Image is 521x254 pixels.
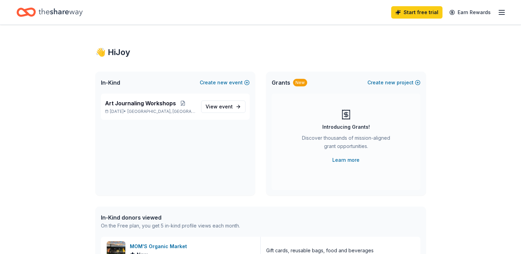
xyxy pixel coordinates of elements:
span: new [385,78,395,87]
a: Earn Rewards [445,6,495,19]
span: new [217,78,228,87]
div: On the Free plan, you get 5 in-kind profile views each month. [101,222,240,230]
button: Createnewevent [200,78,250,87]
div: MOM'S Organic Market [130,242,190,251]
span: event [219,104,233,109]
div: Introducing Grants! [322,123,370,131]
button: Createnewproject [367,78,420,87]
span: Art Journaling Workshops [105,99,176,107]
div: Discover thousands of mission-aligned grant opportunities. [299,134,393,153]
p: [DATE] • [105,109,196,114]
div: New [293,79,307,86]
span: Grants [272,78,290,87]
div: 👋 Hi Joy [95,47,426,58]
span: [GEOGRAPHIC_DATA], [GEOGRAPHIC_DATA] [127,109,195,114]
a: Learn more [332,156,360,164]
a: Home [17,4,83,20]
span: In-Kind [101,78,120,87]
a: View event [201,100,246,113]
span: View [206,103,233,111]
div: In-Kind donors viewed [101,213,240,222]
a: Start free trial [391,6,442,19]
